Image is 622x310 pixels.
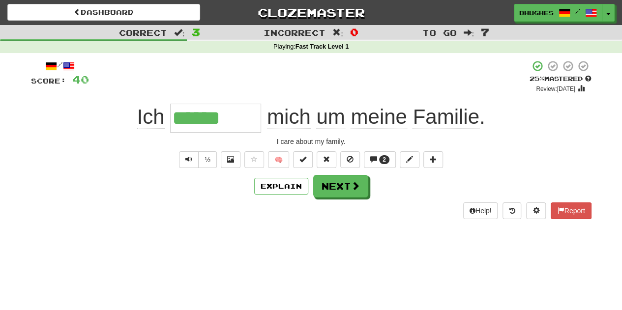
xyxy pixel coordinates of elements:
span: 25 % [530,75,544,83]
span: um [316,105,345,129]
span: 2 [383,156,386,163]
div: I care about my family. [31,137,592,146]
span: 7 [481,26,489,38]
a: Dashboard [7,4,200,21]
button: ½ [198,151,217,168]
span: 0 [350,26,358,38]
span: meine [351,105,407,129]
button: Show image (alt+x) [221,151,240,168]
button: 🧠 [268,151,289,168]
button: Set this sentence to 100% Mastered (alt+m) [293,151,313,168]
button: 2 [364,151,396,168]
button: Add to collection (alt+a) [423,151,443,168]
button: Explain [254,178,308,195]
strong: Fast Track Level 1 [296,43,349,50]
span: . [261,105,485,129]
small: Review: [DATE] [536,85,575,92]
span: 3 [192,26,200,38]
span: 40 [72,73,89,85]
span: Score: [31,77,66,85]
button: Help! [463,202,498,219]
span: Familie [413,105,479,129]
span: : [174,28,185,37]
button: Reset to 0% Mastered (alt+r) [317,151,336,168]
span: : [332,28,343,37]
button: Favorite sentence (alt+f) [244,151,264,168]
span: Incorrect [264,28,326,37]
span: Correct [119,28,167,37]
button: Play sentence audio (ctl+space) [179,151,199,168]
a: Clozemaster [215,4,408,21]
div: / [31,60,89,72]
div: Mastered [530,75,592,84]
button: Round history (alt+y) [503,202,521,219]
button: Report [551,202,591,219]
div: Text-to-speech controls [177,151,217,168]
button: Next [313,175,368,197]
button: Ignore sentence (alt+i) [340,151,360,168]
span: To go [422,28,456,37]
span: Ich [137,105,165,129]
span: bhughes [519,8,554,17]
a: bhughes / [514,4,602,22]
button: Edit sentence (alt+d) [400,151,419,168]
span: mich [267,105,311,129]
span: / [575,8,580,15]
span: : [463,28,474,37]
